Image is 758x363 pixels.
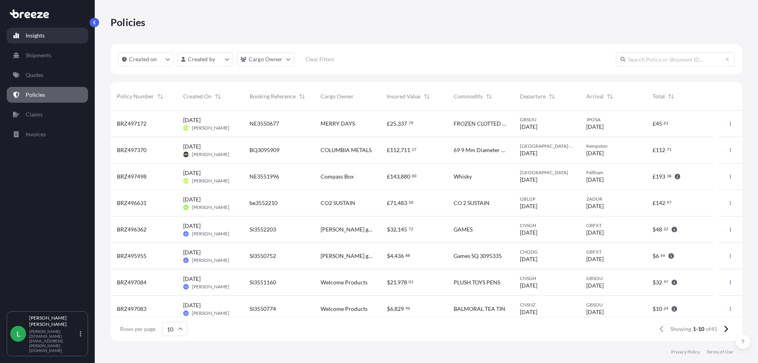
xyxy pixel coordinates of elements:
span: Insured Value [387,92,420,100]
span: , [393,253,394,259]
span: Arrival [586,92,604,100]
span: Welcome Products [321,278,368,286]
span: $ [653,280,656,285]
span: £ [653,174,656,179]
span: $ [387,306,390,312]
span: BRZ495955 [117,252,146,260]
span: . [662,280,663,283]
span: [PERSON_NAME] [192,151,229,158]
span: BRZ496631 [117,199,146,207]
span: 32 [390,227,396,232]
span: BQ3095909 [250,146,280,154]
span: , [400,147,401,153]
span: . [411,175,411,177]
span: 112 [656,147,665,153]
span: [DATE] [183,248,201,256]
span: [PERSON_NAME] [192,284,229,290]
span: 10 [656,306,662,312]
span: DH [184,124,188,132]
span: 79 [409,122,413,124]
span: BRZ497083 [117,305,146,313]
span: $ [387,227,390,232]
span: $ [387,253,390,259]
span: [DATE] [520,308,537,316]
span: [DATE] [520,176,537,184]
span: Games SQ 3095335 [454,252,502,260]
span: [PERSON_NAME] [192,257,229,263]
span: [DATE] [183,169,201,177]
a: Insights [7,28,88,43]
span: 24 [664,307,668,310]
span: LI [185,230,187,238]
span: . [662,307,663,310]
span: GAMES [454,226,473,233]
button: Sort [156,92,165,101]
span: £ [387,121,390,126]
span: BRZ497370 [117,146,146,154]
span: 193 [656,174,665,179]
span: Created On [183,92,212,100]
button: Sort [297,92,307,101]
span: [DATE] [183,116,201,124]
span: , [393,306,394,312]
span: £ [653,147,656,153]
span: BRZ497498 [117,173,146,181]
span: $ [653,306,656,312]
p: Policies [111,16,146,28]
span: Compass Box [321,173,354,181]
span: SI3550774 [250,305,276,313]
span: GBLGP [520,196,574,202]
span: . [666,148,666,151]
p: Quotes [26,71,43,79]
span: 436 [394,253,404,259]
span: NE3550677 [250,120,279,128]
span: 00 [412,175,417,177]
span: 03 [409,280,413,283]
span: 829 [394,306,404,312]
span: . [407,280,408,283]
button: Sort [605,92,615,101]
span: . [407,228,408,230]
span: [DATE] [520,123,537,131]
a: Claims [7,107,88,122]
span: 69 9 Mm Diameter Aluminium Bronze Bars [454,146,507,154]
span: [GEOGRAPHIC_DATA]-de-Varennes [520,143,574,149]
span: . [407,122,408,124]
a: Privacy Policy [671,349,700,355]
span: Commodity [454,92,483,100]
span: [DATE] [586,123,604,131]
span: BALMORAL TEA TIN [454,305,505,313]
span: . [659,254,660,257]
p: Insights [26,32,45,39]
span: . [411,148,411,151]
span: 711 [401,147,410,153]
span: Whisky [454,173,472,181]
span: [PERSON_NAME] [192,310,229,316]
span: [PERSON_NAME] games [321,226,374,233]
span: ZADUR [586,196,640,202]
span: $ [387,280,390,285]
span: [PERSON_NAME] games [321,252,374,260]
span: 50 [409,201,413,204]
span: 97 [667,201,672,204]
span: Kempston [586,143,640,149]
span: 1-10 [693,325,704,333]
span: [GEOGRAPHIC_DATA] [520,169,574,176]
p: Invoices [26,130,46,138]
span: Welcome Products [321,305,368,313]
p: Shipments [26,51,51,59]
span: 45 [656,121,662,126]
span: £ [387,200,390,206]
span: 72 [409,228,413,230]
span: NE3551996 [250,173,279,181]
span: 71 [667,148,672,151]
span: GBSOU [520,117,574,123]
span: $ [653,227,656,232]
span: Booking Reference [250,92,296,100]
span: . [404,307,405,310]
span: 32 [656,280,662,285]
span: SI3551160 [250,278,276,286]
button: Clear Filters [298,53,342,66]
span: [DATE] [183,196,201,203]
